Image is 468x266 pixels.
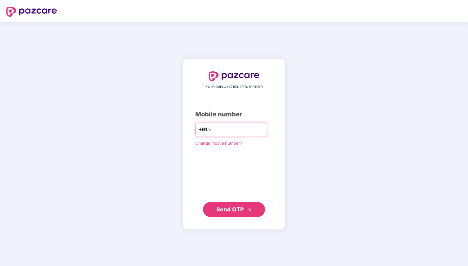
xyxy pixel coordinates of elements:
[206,84,263,89] span: YOUR EMPLOYEE BENEFITS PARTNER
[248,208,252,212] span: double-right
[208,128,212,132] span: down
[216,206,244,213] span: Send OTP
[209,71,259,81] img: logo
[6,7,57,17] img: logo
[199,126,208,133] span: +91
[195,110,273,119] div: Mobile number
[203,202,265,217] button: Send OTPdouble-right
[195,141,242,146] a: Change mobile number?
